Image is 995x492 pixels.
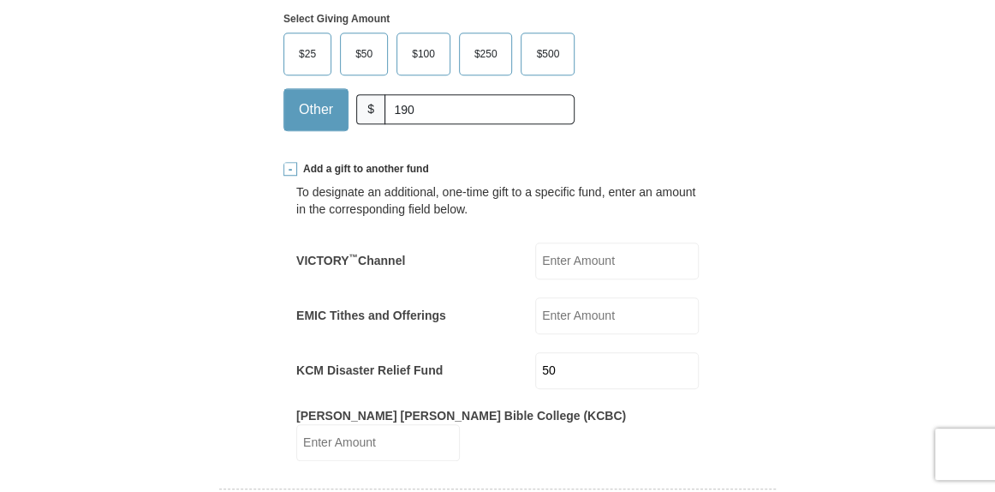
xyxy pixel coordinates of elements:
[535,243,699,279] input: Enter Amount
[296,424,460,461] input: Enter Amount
[535,297,699,334] input: Enter Amount
[466,41,506,67] span: $250
[535,352,699,389] input: Enter Amount
[296,252,405,269] label: VICTORY Channel
[349,252,358,262] sup: ™
[527,41,568,67] span: $500
[290,97,342,123] span: Other
[347,41,381,67] span: $50
[296,407,626,424] label: [PERSON_NAME] [PERSON_NAME] Bible College (KCBC)
[356,94,385,124] span: $
[384,94,575,124] input: Other Amount
[296,307,446,324] label: EMIC Tithes and Offerings
[296,362,443,379] label: KCM Disaster Relief Fund
[296,183,699,218] div: To designate an additional, one-time gift to a specific fund, enter an amount in the correspondin...
[297,162,429,177] span: Add a gift to another fund
[290,41,325,67] span: $25
[403,41,444,67] span: $100
[283,13,390,25] strong: Select Giving Amount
